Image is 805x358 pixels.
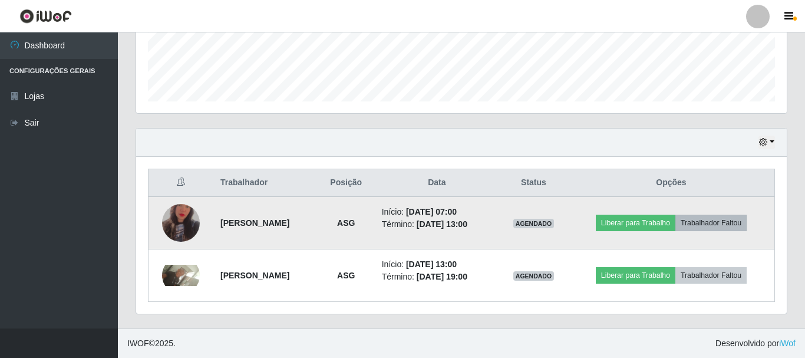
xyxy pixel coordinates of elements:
strong: [PERSON_NAME] [220,218,289,228]
a: iWof [779,339,796,348]
button: Liberar para Trabalho [596,267,675,284]
th: Status [499,169,568,197]
th: Trabalhador [213,169,318,197]
strong: ASG [337,271,355,280]
span: AGENDADO [513,219,555,228]
li: Término: [382,218,492,231]
strong: ASG [337,218,355,228]
button: Liberar para Trabalho [596,215,675,231]
time: [DATE] 19:00 [417,272,467,281]
span: © 2025 . [127,337,176,350]
img: 1749865743633.jpeg [162,190,200,256]
th: Opções [568,169,775,197]
li: Término: [382,271,492,283]
span: Desenvolvido por [715,337,796,350]
strong: [PERSON_NAME] [220,271,289,280]
time: [DATE] 13:00 [417,219,467,229]
img: 1757146664616.jpeg [162,265,200,286]
span: IWOF [127,339,149,348]
img: CoreUI Logo [19,9,72,24]
span: AGENDADO [513,271,555,281]
th: Data [375,169,499,197]
time: [DATE] 13:00 [406,260,457,269]
button: Trabalhador Faltou [675,215,747,231]
time: [DATE] 07:00 [406,207,457,216]
li: Início: [382,258,492,271]
button: Trabalhador Faltou [675,267,747,284]
li: Início: [382,206,492,218]
th: Posição [318,169,375,197]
